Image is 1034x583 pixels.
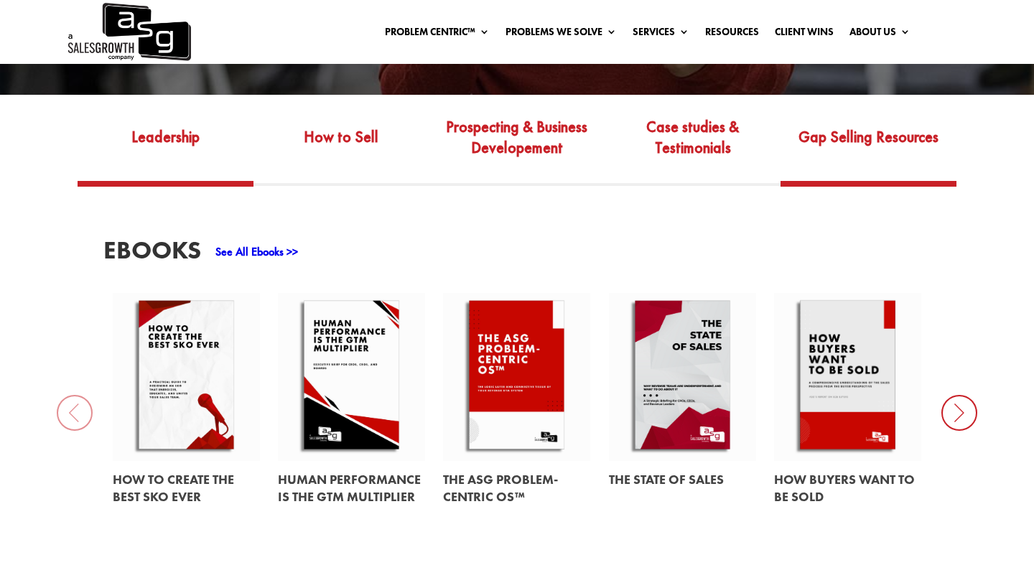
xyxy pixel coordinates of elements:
[385,27,490,42] a: Problem Centric™
[253,114,429,182] a: How to Sell
[429,114,605,182] a: Prospecting & Business Developement
[215,244,298,259] a: See All Ebooks >>
[506,27,617,42] a: Problems We Solve
[849,27,910,42] a: About Us
[633,27,689,42] a: Services
[705,27,759,42] a: Resources
[103,238,201,270] h3: EBooks
[605,114,781,182] a: Case studies & Testimonials
[78,114,253,182] a: Leadership
[775,27,834,42] a: Client Wins
[781,114,956,182] a: Gap Selling Resources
